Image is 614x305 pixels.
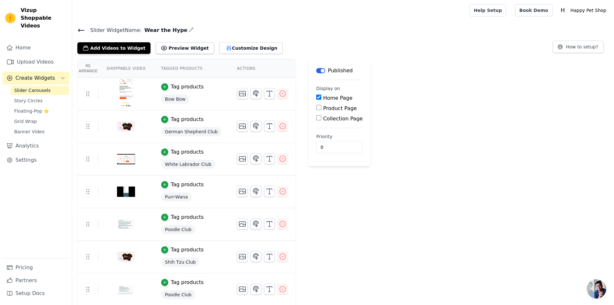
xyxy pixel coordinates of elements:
a: Slider Carousels [10,86,69,95]
button: Create Widgets [3,72,69,85]
a: Setup Docs [3,287,69,300]
a: Pricing [3,261,69,274]
button: Change Thumbnail [237,251,248,262]
span: Create Widgets [15,74,55,82]
img: tn-76b5eb81f8bd45ffb79d07573a579b67.png [117,209,135,240]
button: Add Videos to Widget [77,42,151,54]
div: Tag products [171,246,204,254]
p: Happy Pet Shop [568,5,609,16]
button: Change Thumbnail [237,153,248,164]
a: Book Demo [515,4,552,16]
div: Open chat [587,279,606,299]
div: Tag products [171,116,204,123]
span: Slider Carousels [14,87,51,94]
span: Grid Wrap [14,118,37,125]
span: Vizup Shoppable Videos [21,6,67,30]
span: Bow Bow [161,95,190,104]
span: White Labrador Club [161,160,215,169]
a: Partners [3,274,69,287]
span: Slider Widget Name: [85,26,142,34]
a: Grid Wrap [10,117,69,126]
img: tn-ddd8e08f9ba348349964b3690a8e5480.png [117,176,135,207]
span: Shih Tzu Club [161,258,200,267]
a: Upload Videos [3,56,69,68]
button: Tag products [161,246,204,254]
button: H Happy Pet Shop [558,5,609,16]
label: Product Page [323,105,357,111]
span: Poodle Club [161,290,195,299]
button: Tag products [161,148,204,156]
button: Tag products [161,279,204,286]
img: tn-ef4691517d1745f688c916307c8b6955.png [117,241,135,272]
img: tn-2407357b9fe74f5a9c769d92b41d3aa8.png [117,144,135,175]
a: Home [3,41,69,54]
span: Wear the Hype [142,26,188,34]
button: Customize Design [219,42,283,54]
text: H [560,7,565,14]
a: Banner Video [10,127,69,136]
a: Story Circles [10,96,69,105]
img: tn-2d1c7e858d56456985c53d0b6040fdb2.png [117,111,135,142]
span: Floating-Pop ⭐ [14,108,49,114]
label: Priority [316,133,363,140]
button: Change Thumbnail [237,219,248,229]
img: Vizup [5,13,15,23]
a: Help Setup [470,4,506,16]
div: Edit Name [189,26,194,35]
a: How to setup? [553,45,604,51]
button: Change Thumbnail [237,186,248,197]
th: Shoppable Video [99,59,153,78]
div: Tag products [171,279,204,286]
div: Tag products [171,83,204,91]
a: Settings [3,154,69,167]
button: Preview Widget [156,42,214,54]
button: Change Thumbnail [237,121,248,132]
span: Poodle Club [161,225,195,234]
label: Home Page [323,95,352,101]
div: Tag products [171,148,204,156]
a: Analytics [3,139,69,152]
button: How to setup? [553,41,604,53]
label: Collection Page [323,116,363,122]
span: German Shepherd Club [161,127,222,136]
p: Published [328,67,353,75]
button: Tag products [161,181,204,188]
th: Re Arrange [77,59,99,78]
span: Banner Video [14,128,44,135]
button: Tag products [161,213,204,221]
button: Tag products [161,83,204,91]
img: tn-12d63a11f15040beb42806dd9755ab7d.png [117,78,135,109]
th: Actions [229,59,296,78]
legend: Display on [316,85,340,92]
span: Story Circles [14,97,43,104]
button: Tag products [161,116,204,123]
div: Tag products [171,213,204,221]
button: Change Thumbnail [237,88,248,99]
div: Tag products [171,181,204,188]
th: Tagged Products [153,59,229,78]
span: Purr-Wana [161,192,192,201]
img: tn-b88dc248ef1743a090cb169e6e2b735a.png [117,274,135,305]
button: Change Thumbnail [237,284,248,295]
a: Floating-Pop ⭐ [10,107,69,116]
